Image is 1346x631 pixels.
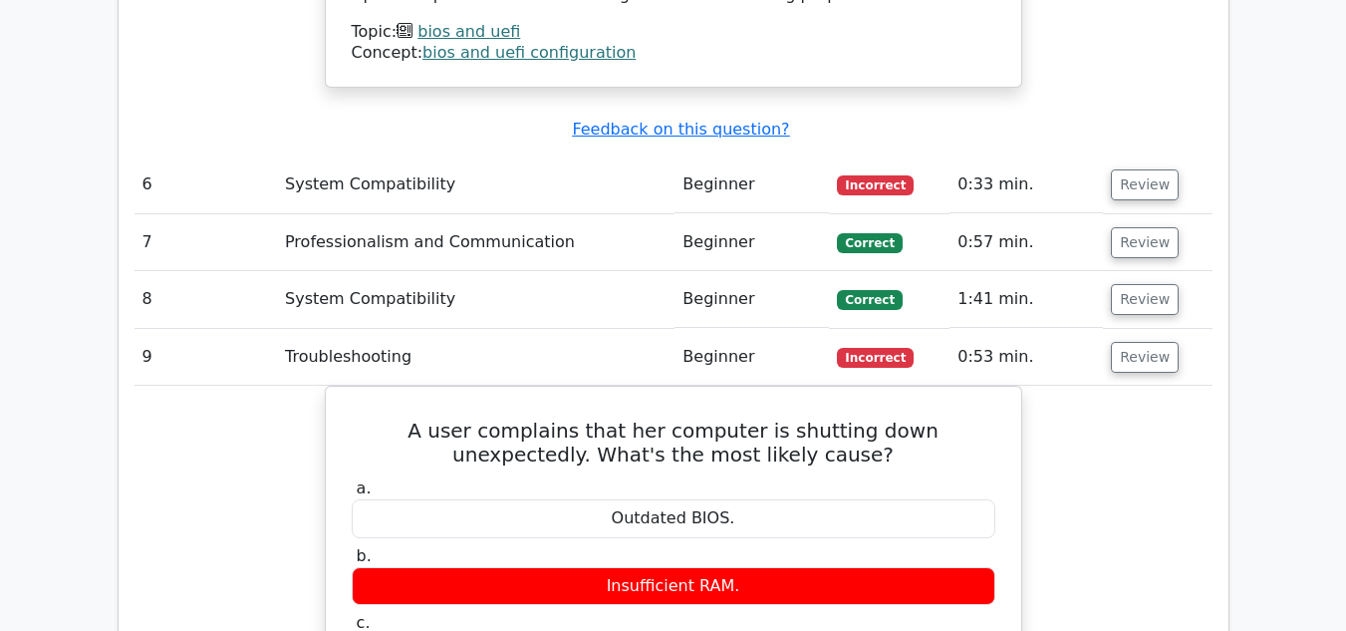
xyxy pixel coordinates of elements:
td: 7 [135,214,278,271]
td: Beginner [674,214,829,271]
td: Troubleshooting [277,329,674,386]
button: Review [1111,284,1179,315]
td: 1:41 min. [949,271,1103,328]
h5: A user complains that her computer is shutting down unexpectedly. What's the most likely cause? [350,419,997,467]
td: Professionalism and Communication [277,214,674,271]
span: a. [357,478,372,497]
span: b. [357,546,372,565]
td: System Compatibility [277,157,674,213]
button: Review [1111,169,1179,200]
span: Incorrect [837,175,914,195]
td: 0:53 min. [949,329,1103,386]
a: bios and uefi configuration [422,43,636,62]
td: 9 [135,329,278,386]
div: Outdated BIOS. [352,499,995,538]
a: bios and uefi [417,22,520,41]
button: Review [1111,342,1179,373]
td: 6 [135,157,278,213]
div: Concept: [352,43,995,64]
button: Review [1111,227,1179,258]
td: Beginner [674,157,829,213]
td: 8 [135,271,278,328]
span: Correct [837,290,902,310]
span: Correct [837,233,902,253]
td: 0:33 min. [949,157,1103,213]
td: 0:57 min. [949,214,1103,271]
a: Feedback on this question? [572,120,789,139]
span: Incorrect [837,348,914,368]
td: Beginner [674,329,829,386]
td: System Compatibility [277,271,674,328]
div: Topic: [352,22,995,43]
div: Insufficient RAM. [352,567,995,606]
td: Beginner [674,271,829,328]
